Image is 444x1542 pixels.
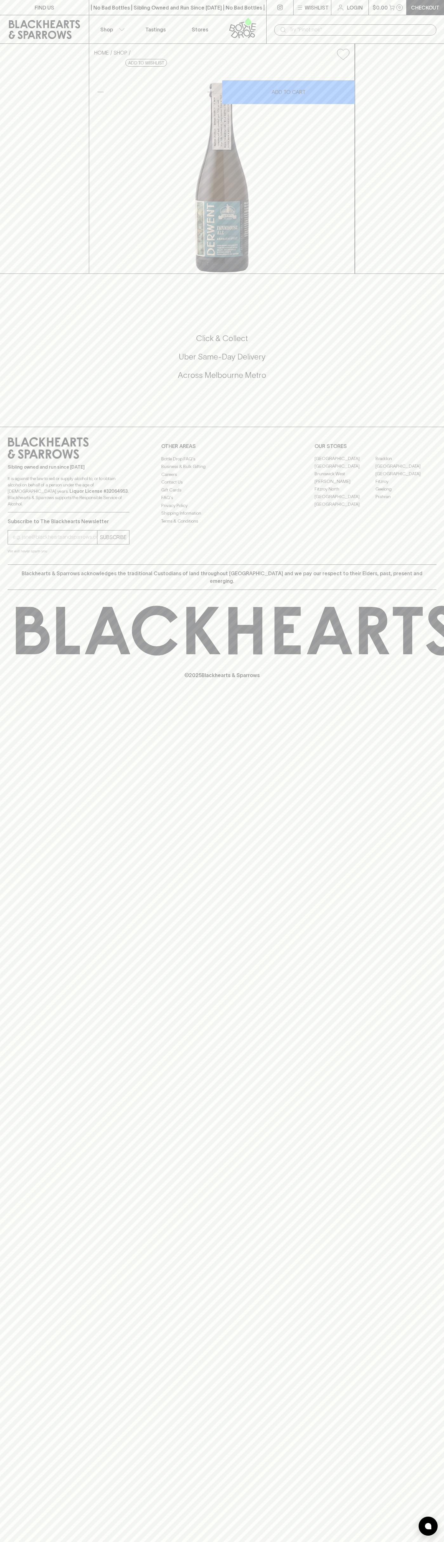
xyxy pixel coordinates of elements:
[289,25,431,35] input: Try "Pinot noir"
[335,46,352,63] button: Add to wishlist
[13,532,97,542] input: e.g. jane@blackheartsandsparrows.com.au
[8,352,436,362] h5: Uber Same-Day Delivery
[12,570,432,585] p: Blackhearts & Sparrows acknowledges the traditional Custodians of land throughout [GEOGRAPHIC_DAT...
[411,4,440,11] p: Checkout
[305,4,329,11] p: Wishlist
[133,15,178,43] a: Tastings
[8,475,129,507] p: It is against the law to sell or supply alcohol to, or to obtain alcohol on behalf of a person un...
[161,517,283,525] a: Terms & Conditions
[222,80,355,104] button: ADD TO CART
[192,26,208,33] p: Stores
[125,59,167,67] button: Add to wishlist
[315,455,375,463] a: [GEOGRAPHIC_DATA]
[161,486,283,494] a: Gift Cards
[8,548,129,554] p: We will never spam you
[272,88,306,96] p: ADD TO CART
[8,333,436,344] h5: Click & Collect
[161,502,283,509] a: Privacy Policy
[161,463,283,471] a: Business & Bulk Gifting
[161,478,283,486] a: Contact Us
[375,463,436,470] a: [GEOGRAPHIC_DATA]
[347,4,363,11] p: Login
[315,442,436,450] p: OUR STORES
[8,464,129,470] p: Sibling owned and run since [DATE]
[100,26,113,33] p: Shop
[89,15,134,43] button: Shop
[315,463,375,470] a: [GEOGRAPHIC_DATA]
[315,485,375,493] a: Fitzroy North
[114,50,127,56] a: SHOP
[375,455,436,463] a: Braddon
[8,370,436,380] h5: Across Melbourne Metro
[315,478,375,485] a: [PERSON_NAME]
[373,4,388,11] p: $0.00
[425,1523,431,1529] img: bubble-icon
[375,478,436,485] a: Fitzroy
[375,493,436,501] a: Prahran
[100,533,127,541] p: SUBSCRIBE
[161,455,283,463] a: Bottle Drop FAQ's
[97,530,129,544] button: SUBSCRIBE
[70,489,128,494] strong: Liquor License #32064953
[161,510,283,517] a: Shipping Information
[161,471,283,478] a: Careers
[315,493,375,501] a: [GEOGRAPHIC_DATA]
[161,494,283,502] a: FAQ's
[178,15,222,43] a: Stores
[161,442,283,450] p: OTHER AREAS
[375,470,436,478] a: [GEOGRAPHIC_DATA]
[315,501,375,508] a: [GEOGRAPHIC_DATA]
[8,517,129,525] p: Subscribe to The Blackhearts Newsletter
[375,485,436,493] a: Geelong
[398,6,401,9] p: 0
[94,50,109,56] a: HOME
[89,65,355,273] img: 51311.png
[8,308,436,414] div: Call to action block
[315,470,375,478] a: Brunswick West
[145,26,166,33] p: Tastings
[35,4,54,11] p: FIND US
